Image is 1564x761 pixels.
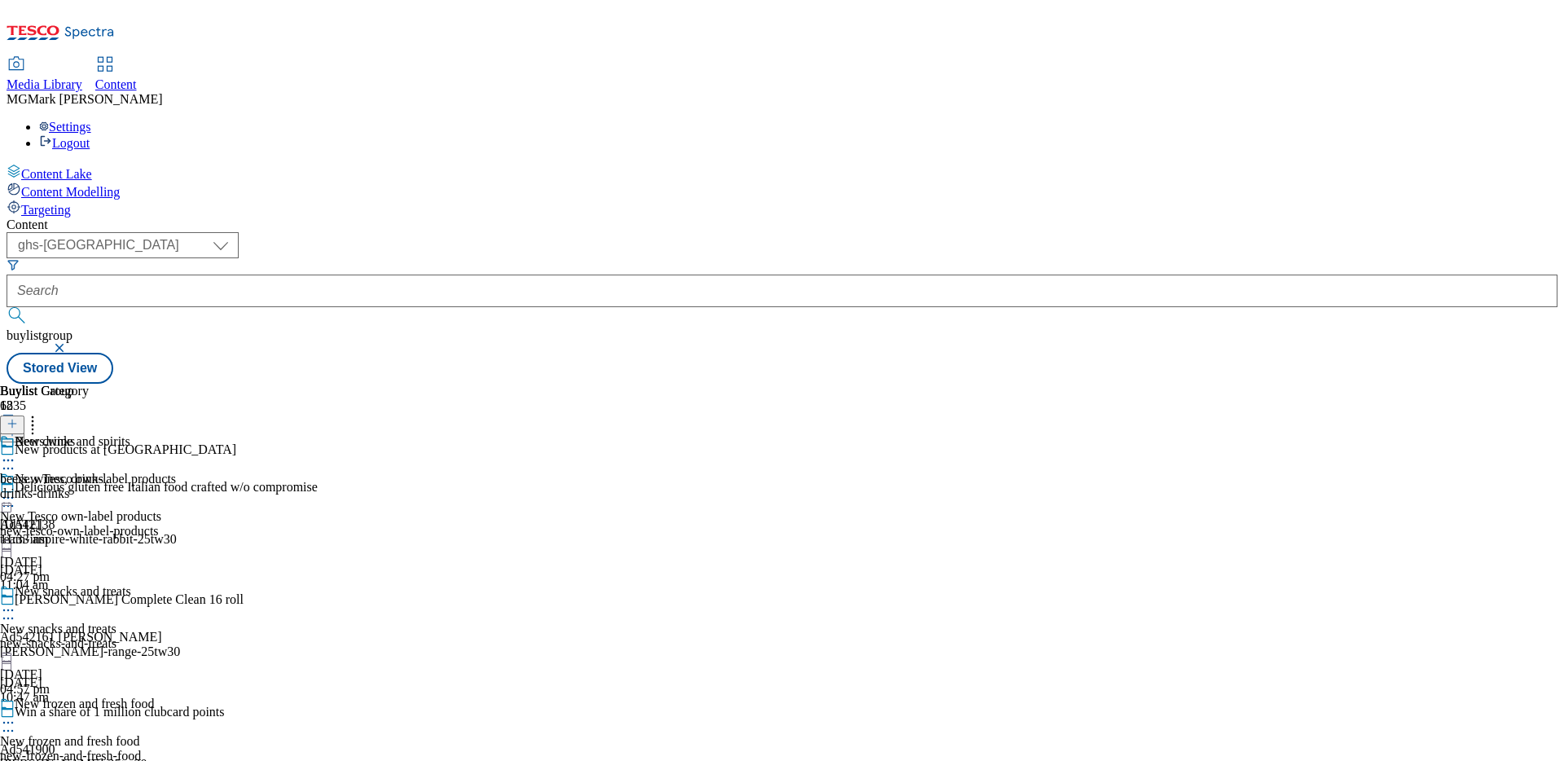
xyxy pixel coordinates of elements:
[7,218,1557,232] div: Content
[15,480,318,495] div: Delicious gluten free Italian food crafted w/o compromise
[7,164,1557,182] a: Content Lake
[7,275,1557,307] input: Search
[39,136,90,150] a: Logout
[95,77,137,91] span: Content
[7,92,28,106] span: MG
[7,182,1557,200] a: Content Modelling
[15,584,131,599] div: New snacks and treats
[21,203,71,217] span: Targeting
[15,697,154,711] div: New frozen and fresh food
[7,200,1557,218] a: Targeting
[7,77,82,91] span: Media Library
[7,328,72,342] span: buylistgroup
[7,258,20,271] svg: Search Filters
[21,185,120,199] span: Content Modelling
[15,434,130,449] div: Beers,wine and spirits
[28,92,163,106] span: Mark [PERSON_NAME]
[15,705,225,719] div: Win a share of 1 million clubcard points
[21,167,92,181] span: Content Lake
[39,120,91,134] a: Settings
[7,58,82,92] a: Media Library
[95,58,137,92] a: Content
[15,592,244,607] div: [PERSON_NAME] Complete Clean 16 roll
[7,353,113,384] button: Stored View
